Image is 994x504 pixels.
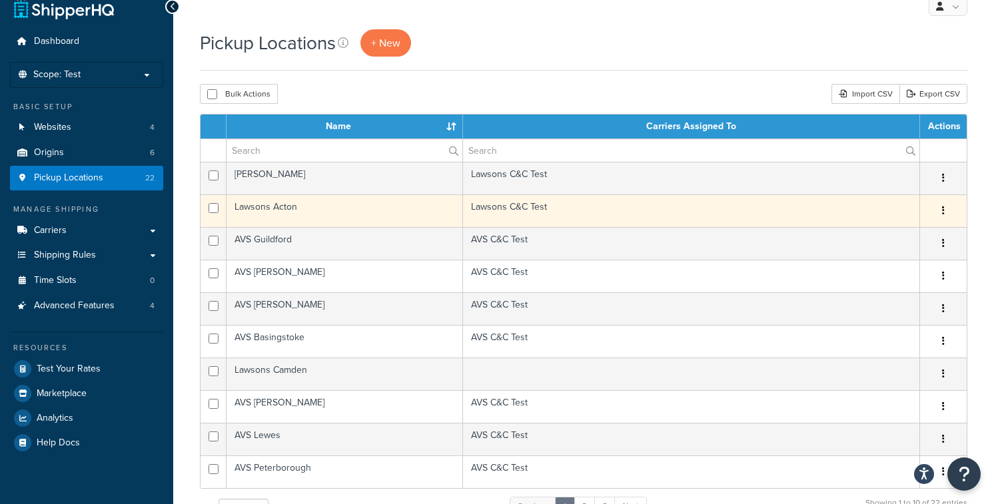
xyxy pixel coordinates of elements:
td: Lawsons Acton [227,194,463,227]
a: Advanced Features 4 [10,294,163,318]
span: + New [371,35,400,51]
a: Dashboard [10,29,163,54]
span: Test Your Rates [37,364,101,375]
td: AVS [PERSON_NAME] [227,292,463,325]
td: AVS C&C Test [463,423,920,455]
a: + New [360,29,411,57]
span: Websites [34,122,71,133]
td: AVS [PERSON_NAME] [227,260,463,292]
a: Test Your Rates [10,357,163,381]
a: Origins 6 [10,140,163,165]
a: Shipping Rules [10,243,163,268]
span: Shipping Rules [34,250,96,261]
span: 4 [150,300,155,312]
td: AVS C&C Test [463,260,920,292]
li: Websites [10,115,163,140]
span: 6 [150,147,155,158]
a: Websites 4 [10,115,163,140]
li: Advanced Features [10,294,163,318]
button: Open Resource Center [947,457,981,491]
button: Bulk Actions [200,84,278,104]
div: Manage Shipping [10,204,163,215]
div: Resources [10,342,163,354]
td: Lawsons C&C Test [463,162,920,194]
td: Lawsons C&C Test [463,194,920,227]
a: Time Slots 0 [10,268,163,293]
li: Time Slots [10,268,163,293]
td: AVS C&C Test [463,227,920,260]
td: Lawsons Camden [227,358,463,390]
span: Dashboard [34,36,79,47]
li: Origins [10,140,163,165]
span: Carriers [34,225,67,236]
span: Marketplace [37,388,87,399]
span: Origins [34,147,64,158]
td: AVS C&C Test [463,292,920,325]
td: AVS C&C Test [463,390,920,423]
td: AVS C&C Test [463,325,920,358]
a: Help Docs [10,431,163,455]
td: AVS Guildford [227,227,463,260]
a: Analytics [10,406,163,430]
td: AVS Lewes [227,423,463,455]
span: Time Slots [34,275,77,286]
span: Analytics [37,413,73,424]
div: Import CSV [831,84,899,104]
input: Search [463,139,919,162]
span: 4 [150,122,155,133]
td: AVS Peterborough [227,455,463,488]
a: Export CSV [899,84,967,104]
input: Search [227,139,462,162]
h1: Pickup Locations [200,30,336,56]
th: Name : activate to sort column ascending [227,115,463,138]
li: Pickup Locations [10,166,163,190]
td: [PERSON_NAME] [227,162,463,194]
a: Pickup Locations 22 [10,166,163,190]
span: Advanced Features [34,300,115,312]
td: AVS [PERSON_NAME] [227,390,463,423]
th: Carriers Assigned To [463,115,920,138]
a: Carriers [10,218,163,243]
th: Actions [920,115,967,138]
a: Marketplace [10,381,163,405]
div: Basic Setup [10,101,163,113]
td: AVS Basingstoke [227,325,463,358]
td: AVS C&C Test [463,455,920,488]
span: Scope: Test [33,69,81,81]
span: 0 [150,275,155,286]
span: 22 [145,172,155,184]
span: Pickup Locations [34,172,103,184]
span: Help Docs [37,437,80,449]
